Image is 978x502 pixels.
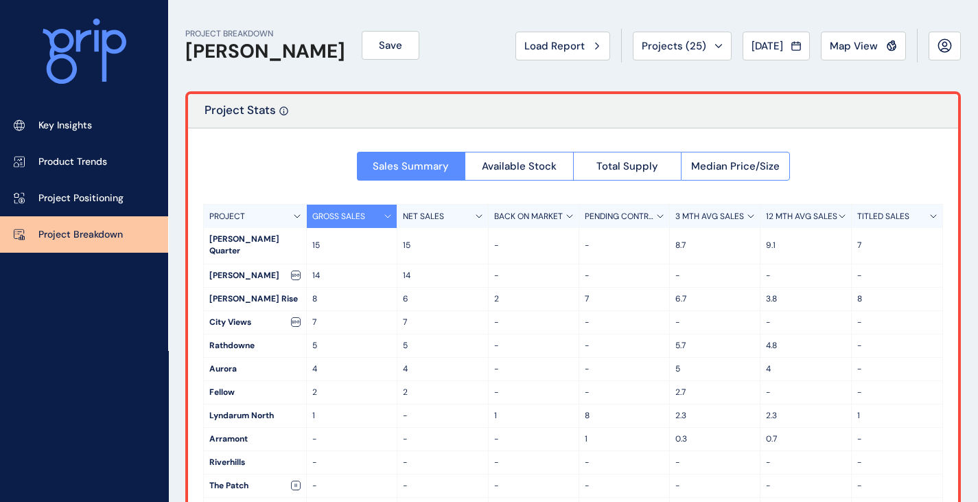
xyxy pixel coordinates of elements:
div: Rathdowne [204,334,306,357]
p: 1 [494,410,573,422]
div: [PERSON_NAME] Rise [204,288,306,310]
p: - [857,340,937,352]
p: - [585,240,664,251]
div: Aurora [204,358,306,380]
p: GROSS SALES [312,211,365,223]
div: Lyndarum North [204,404,306,427]
button: Projects (25) [633,32,732,60]
p: Project Breakdown [38,228,123,242]
p: - [857,457,937,468]
p: - [766,387,845,398]
span: Save [379,38,402,52]
button: [DATE] [743,32,810,60]
p: - [494,340,573,352]
div: City Views [204,311,306,334]
p: - [494,480,573,492]
p: 8 [857,293,937,305]
p: - [585,387,664,398]
p: - [857,363,937,375]
button: Load Report [515,32,610,60]
p: 2 [403,387,482,398]
p: 15 [403,240,482,251]
p: 1 [585,433,664,445]
p: 2 [494,293,573,305]
span: Sales Summary [373,159,449,173]
p: 2.3 [766,410,845,422]
p: 5 [312,340,391,352]
p: 2 [312,387,391,398]
p: 7 [403,317,482,328]
p: 4.8 [766,340,845,352]
p: 6.7 [675,293,754,305]
p: 8 [312,293,391,305]
p: - [403,480,482,492]
p: - [766,480,845,492]
p: - [857,480,937,492]
span: Median Price/Size [691,159,780,173]
p: 6 [403,293,482,305]
p: 12 MTH AVG SALES [766,211,837,223]
p: - [675,457,754,468]
div: [PERSON_NAME] [204,264,306,287]
p: PROJECT [209,211,245,223]
div: Fellow [204,381,306,404]
p: - [403,457,482,468]
p: 4 [403,363,482,375]
p: NET SALES [403,211,444,223]
p: - [675,480,754,492]
p: - [585,317,664,328]
button: Save [362,31,419,60]
button: Median Price/Size [681,152,790,181]
p: - [403,433,482,445]
div: Arramont [204,428,306,450]
button: Sales Summary [357,152,465,181]
p: - [857,270,937,282]
p: PENDING CONTRACTS [585,211,657,223]
p: - [857,387,937,398]
p: 8 [585,410,664,422]
p: - [675,270,754,282]
p: 2.7 [675,387,754,398]
p: 1 [857,410,937,422]
span: Available Stock [482,159,557,173]
p: Product Trends [38,155,107,169]
p: - [585,270,664,282]
p: Project Positioning [38,192,124,205]
p: - [312,433,391,445]
span: [DATE] [752,39,783,53]
span: Map View [830,39,878,53]
p: - [494,270,573,282]
p: 5 [675,363,754,375]
p: 1 [312,410,391,422]
p: 5 [403,340,482,352]
div: The Patch [204,475,306,497]
p: 14 [403,270,482,282]
span: Total Supply [596,159,658,173]
div: Riverhills [204,451,306,474]
p: 4 [312,363,391,375]
p: - [766,457,845,468]
p: - [312,457,391,468]
p: - [585,340,664,352]
p: - [766,270,845,282]
span: Projects ( 25 ) [642,39,706,53]
p: 0.3 [675,433,754,445]
p: 4 [766,363,845,375]
button: Map View [821,32,906,60]
p: - [585,363,664,375]
p: 7 [857,240,937,251]
span: Load Report [524,39,585,53]
p: 5.7 [675,340,754,352]
p: - [857,317,937,328]
h1: [PERSON_NAME] [185,40,345,63]
p: - [494,457,573,468]
p: - [494,317,573,328]
p: BACK ON MARKET [494,211,563,223]
p: - [766,317,845,328]
p: TITLED SALES [857,211,909,223]
button: Total Supply [573,152,682,181]
p: - [403,410,482,422]
p: 3 MTH AVG SALES [675,211,744,223]
p: Key Insights [38,119,92,133]
p: - [494,387,573,398]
